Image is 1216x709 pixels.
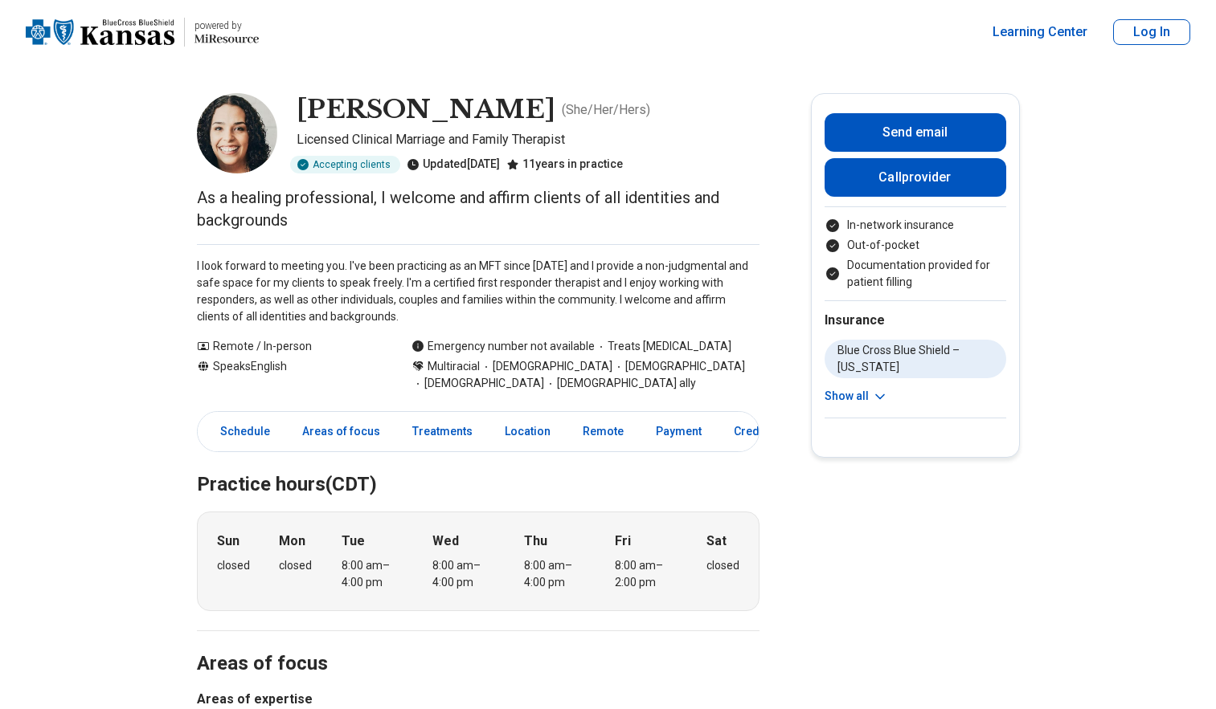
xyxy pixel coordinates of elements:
[217,557,250,574] div: closed
[646,415,711,448] a: Payment
[825,113,1006,152] button: Send email
[197,612,759,678] h2: Areas of focus
[506,156,623,173] div: 11 years in practice
[825,257,1006,291] li: Documentation provided for patient filling
[194,19,259,32] p: powered by
[197,511,759,611] div: When does the program meet?
[1113,19,1190,45] button: Log In
[197,258,759,325] p: I look forward to meeting you. I've been practicing as an MFT since [DATE] and I provide a non-ju...
[197,186,759,231] p: As a healing professional, I welcome and affirm clients of all identities and backgrounds
[297,93,555,127] h1: [PERSON_NAME]
[197,358,379,392] div: Speaks English
[706,532,727,551] strong: Sat
[825,340,1006,378] li: Blue Cross Blue Shield – [US_STATE]
[197,93,277,173] img: Bridgette Miller, Licensed Clinical Marriage and Family Therapist
[573,415,633,448] a: Remote
[201,415,280,448] a: Schedule
[411,338,595,355] div: Emergency number not available
[612,358,745,375] span: [DEMOGRAPHIC_DATA]
[279,532,305,551] strong: Mon
[411,375,544,392] span: [DEMOGRAPHIC_DATA]
[825,217,1006,291] ul: Payment options
[825,237,1006,254] li: Out-of-pocket
[290,156,400,173] div: Accepting clients
[495,415,560,448] a: Location
[615,532,631,551] strong: Fri
[825,311,1006,330] h2: Insurance
[562,100,650,120] p: ( She/Her/Hers )
[407,156,500,173] div: Updated [DATE]
[197,690,759,709] h3: Areas of expertise
[825,158,1006,197] button: Callprovider
[595,338,731,355] span: Treats [MEDICAL_DATA]
[297,130,759,149] p: Licensed Clinical Marriage and Family Therapist
[825,217,1006,234] li: In-network insurance
[26,6,259,58] a: Home page
[706,557,739,574] div: closed
[342,557,403,591] div: 8:00 am – 4:00 pm
[217,532,240,551] strong: Sun
[524,557,586,591] div: 8:00 am – 4:00 pm
[615,557,677,591] div: 8:00 am – 2:00 pm
[480,358,612,375] span: [DEMOGRAPHIC_DATA]
[197,338,379,355] div: Remote / In-person
[524,532,547,551] strong: Thu
[197,433,759,499] h2: Practice hours (CDT)
[432,532,459,551] strong: Wed
[432,557,494,591] div: 8:00 am – 4:00 pm
[724,415,805,448] a: Credentials
[993,22,1087,42] a: Learning Center
[825,388,888,405] button: Show all
[293,415,390,448] a: Areas of focus
[544,375,696,392] span: [DEMOGRAPHIC_DATA] ally
[403,415,482,448] a: Treatments
[428,358,480,375] span: Multiracial
[342,532,365,551] strong: Tue
[279,557,312,574] div: closed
